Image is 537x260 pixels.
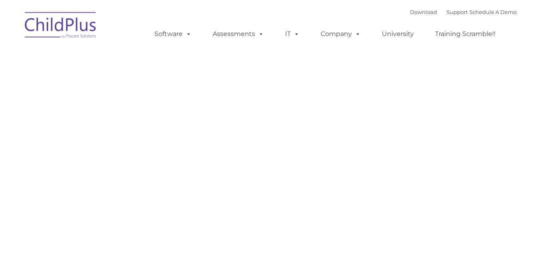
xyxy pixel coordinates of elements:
[447,9,468,15] a: Support
[469,9,517,15] a: Schedule A Demo
[410,9,437,15] a: Download
[410,9,517,15] font: |
[427,26,503,42] a: Training Scramble!!
[21,6,101,46] img: ChildPlus by Procare Solutions
[313,26,369,42] a: Company
[277,26,307,42] a: IT
[146,26,200,42] a: Software
[374,26,422,42] a: University
[205,26,272,42] a: Assessments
